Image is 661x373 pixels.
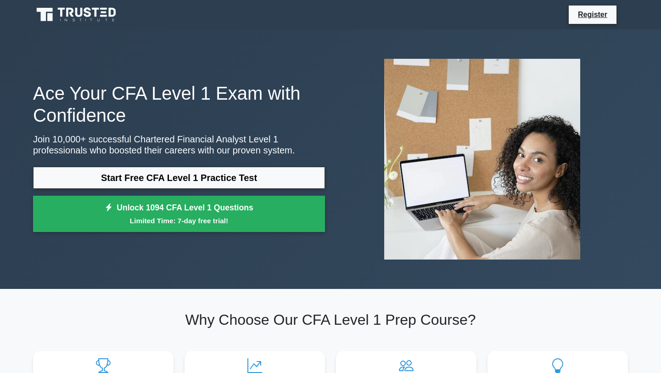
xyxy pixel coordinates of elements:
a: Start Free CFA Level 1 Practice Test [33,167,325,189]
a: Unlock 1094 CFA Level 1 QuestionsLimited Time: 7-day free trial! [33,196,325,232]
h1: Ace Your CFA Level 1 Exam with Confidence [33,82,325,126]
p: Join 10,000+ successful Chartered Financial Analyst Level 1 professionals who boosted their caree... [33,134,325,156]
a: Register [572,9,613,20]
small: Limited Time: 7-day free trial! [45,215,314,226]
h2: Why Choose Our CFA Level 1 Prep Course? [33,311,628,328]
